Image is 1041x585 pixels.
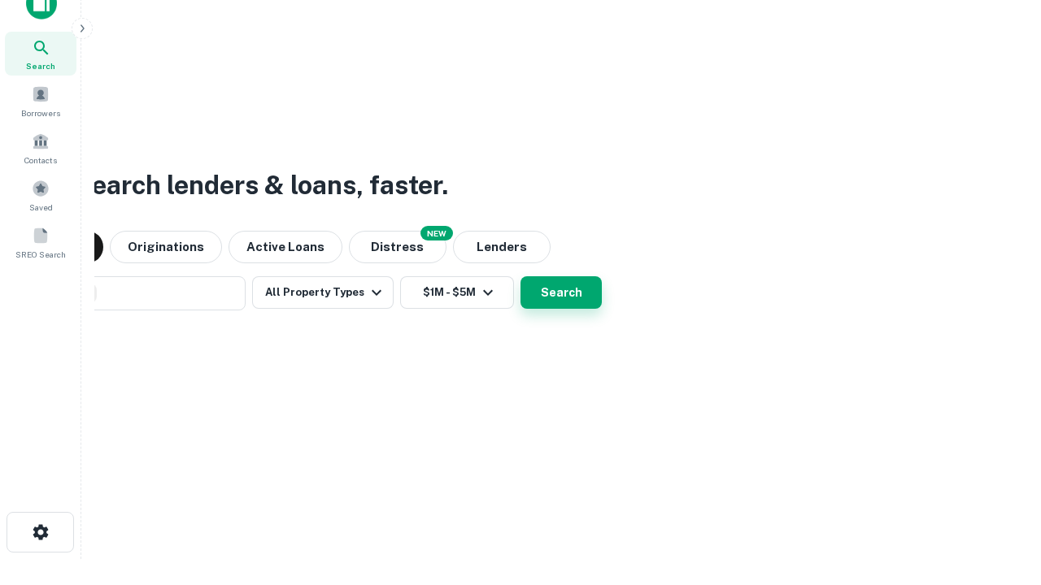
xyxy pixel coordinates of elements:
span: Search [26,59,55,72]
iframe: Chat Widget [960,455,1041,533]
span: SREO Search [15,248,66,261]
a: Search [5,32,76,76]
a: Borrowers [5,79,76,123]
button: Lenders [453,231,551,263]
a: SREO Search [5,220,76,264]
a: Contacts [5,126,76,170]
button: Active Loans [229,231,342,263]
a: Saved [5,173,76,217]
button: Search [520,276,602,309]
button: Originations [110,231,222,263]
button: All Property Types [252,276,394,309]
span: Contacts [24,154,57,167]
h3: Search lenders & loans, faster. [74,166,448,205]
button: Search distressed loans with lien and other non-mortgage details. [349,231,446,263]
div: NEW [420,226,453,240]
span: Borrowers [21,106,60,119]
button: $1M - $5M [400,276,514,309]
span: Saved [29,201,53,214]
